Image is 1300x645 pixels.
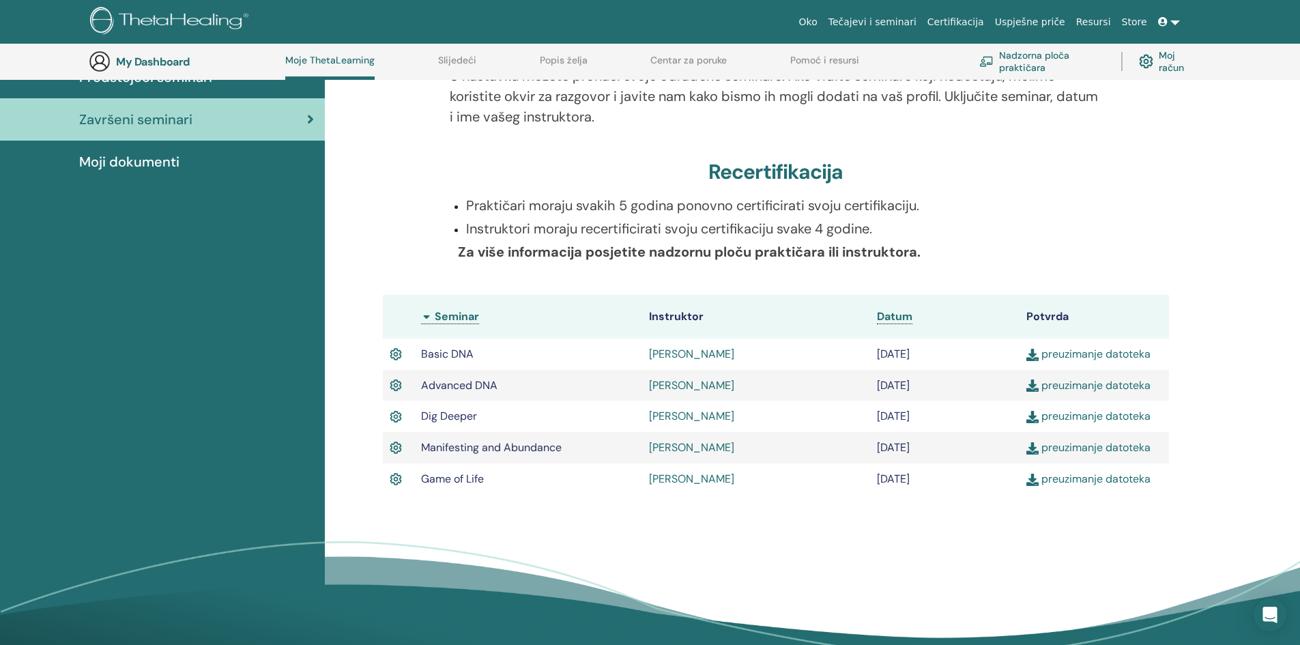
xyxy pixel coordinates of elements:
[1026,409,1151,423] a: preuzimanje datoteka
[421,472,484,486] span: Game of Life
[458,243,921,261] b: Za više informacija posjetite nadzornu ploču praktičara ili instruktora.
[870,370,1020,401] td: [DATE]
[650,55,727,76] a: Centar za poruke
[1139,51,1153,72] img: cog.svg
[1026,378,1151,392] a: preuzimanje datoteka
[438,55,476,76] a: Slijedeći
[870,339,1020,370] td: [DATE]
[649,347,734,361] a: [PERSON_NAME]
[540,55,588,76] a: Popis želja
[870,432,1020,463] td: [DATE]
[642,295,870,339] th: Instruktor
[421,440,562,455] span: Manifesting and Abundance
[421,378,497,392] span: Advanced DNA
[979,56,994,67] img: chalkboard-teacher.svg
[390,408,402,426] img: Active Certificate
[708,160,843,184] h3: Recertifikacija
[466,218,1101,239] p: Instruktori moraju recertificirati svoju certifikaciju svake 4 godine.
[649,409,734,423] a: [PERSON_NAME]
[1026,379,1039,392] img: download.svg
[79,152,179,172] span: Moji dokumenti
[823,10,922,35] a: Tečajevi i seminari
[466,195,1101,216] p: Praktičari moraju svakih 5 godina ponovno certificirati svoju certifikaciju.
[1254,599,1286,631] div: Open Intercom Messenger
[1139,46,1198,76] a: Moj račun
[649,440,734,455] a: [PERSON_NAME]
[390,439,402,457] img: Active Certificate
[285,55,375,80] a: Moje ThetaLearning
[649,472,734,486] a: [PERSON_NAME]
[89,51,111,72] img: generic-user-icon.jpg
[649,378,734,392] a: [PERSON_NAME]
[870,401,1020,432] td: [DATE]
[390,377,402,395] img: Active Certificate
[922,10,990,35] a: Certifikacija
[877,309,912,324] a: Datum
[1071,10,1116,35] a: Resursi
[421,347,474,361] span: Basic DNA
[1026,411,1039,423] img: download.svg
[1026,472,1151,486] a: preuzimanje datoteka
[116,55,252,68] h3: My Dashboard
[877,309,912,324] span: Datum
[990,10,1071,35] a: Uspješne priče
[390,345,402,363] img: Active Certificate
[1026,349,1039,361] img: download.svg
[1026,347,1151,361] a: preuzimanje datoteka
[1026,440,1151,455] a: preuzimanje datoteka
[90,7,253,38] img: logo.png
[1020,295,1169,339] th: Potvrda
[450,66,1101,127] p: U nastavku možete pronaći svoje odrađene seminare. Ako vidite seminare koji nedostaju, molimo kor...
[421,409,477,423] span: Dig Deeper
[794,10,823,35] a: Oko
[790,55,859,76] a: Pomoć i resursi
[1026,474,1039,486] img: download.svg
[870,463,1020,495] td: [DATE]
[79,109,192,130] span: Završeni seminari
[1026,442,1039,455] img: download.svg
[1116,10,1153,35] a: Store
[979,46,1105,76] a: Nadzorna ploča praktičara
[390,470,402,488] img: Active Certificate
